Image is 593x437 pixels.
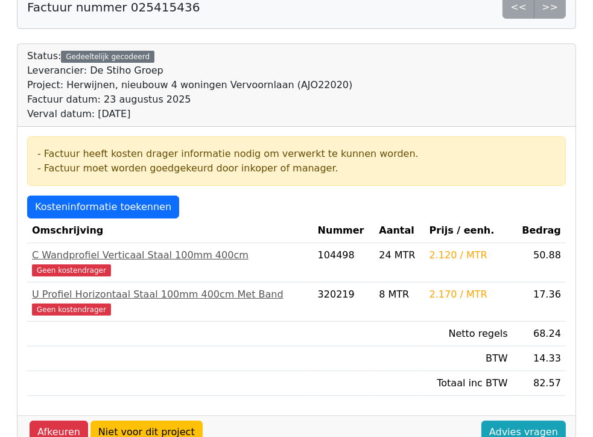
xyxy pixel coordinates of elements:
[61,51,154,63] div: Gedeeltelijk gecodeerd
[32,287,308,316] a: U Profiel Horizontaal Staal 100mm 400cm Met BandGeen kostendrager
[425,218,513,243] th: Prijs / eenh.
[513,322,566,346] td: 68.24
[37,161,556,176] div: - Factuur moet worden goedgekeurd door inkoper of manager.
[27,92,352,107] div: Factuur datum: 23 augustus 2025
[32,248,308,277] a: C Wandprofiel Verticaal Staal 100mm 400cmGeen kostendrager
[425,346,513,371] td: BTW
[430,248,508,263] div: 2.120 / MTR
[37,147,556,161] div: - Factuur heeft kosten drager informatie nodig om verwerkt te kunnen worden.
[32,304,111,316] span: Geen kostendrager
[313,218,375,243] th: Nummer
[379,287,419,302] div: 8 MTR
[27,78,352,92] div: Project: Herwijnen, nieubouw 4 woningen Vervoornlaan (AJO22020)
[27,218,313,243] th: Omschrijving
[513,218,566,243] th: Bedrag
[313,243,375,282] td: 104498
[379,248,419,263] div: 24 MTR
[313,282,375,322] td: 320219
[425,371,513,396] td: Totaal inc BTW
[32,287,308,302] div: U Profiel Horizontaal Staal 100mm 400cm Met Band
[27,49,352,121] div: Status:
[513,243,566,282] td: 50.88
[513,282,566,322] td: 17.36
[513,346,566,371] td: 14.33
[374,218,424,243] th: Aantal
[27,196,179,218] a: Kosteninformatie toekennen
[27,63,352,78] div: Leverancier: De Stiho Groep
[32,264,111,276] span: Geen kostendrager
[513,371,566,396] td: 82.57
[27,107,352,121] div: Verval datum: [DATE]
[425,322,513,346] td: Netto regels
[32,248,308,263] div: C Wandprofiel Verticaal Staal 100mm 400cm
[430,287,508,302] div: 2.170 / MTR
